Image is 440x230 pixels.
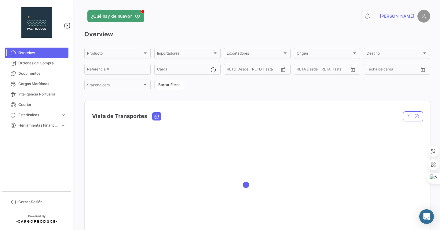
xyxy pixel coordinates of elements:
span: Documentos [18,71,66,76]
span: Exportadores [227,52,282,56]
span: Herramientas Financieras [18,123,58,128]
span: Órdenes de Compra [18,60,66,66]
a: Overview [5,48,68,58]
span: [PERSON_NAME] [380,13,414,19]
span: Estadísticas [18,112,58,118]
h4: Vista de Transportes [92,112,147,120]
h3: Overview [84,30,430,38]
a: Cargas Marítimas [5,79,68,89]
input: Hasta [382,68,407,72]
span: expand_more [61,112,66,118]
button: Borrar filtros [154,80,184,90]
a: Documentos [5,68,68,79]
input: Desde [367,68,378,72]
span: Overview [18,50,66,56]
button: Open calendar [279,65,288,74]
input: Hasta [242,68,267,72]
span: Origen [297,52,352,56]
span: Stakeholders [87,84,142,88]
input: Hasta [312,68,337,72]
button: ¿Qué hay de nuevo? [87,10,144,22]
a: Órdenes de Compra [5,58,68,68]
input: Desde [297,68,308,72]
img: 47d2737c-ca64-4be4-8c0e-90a095a31fb8.jpg [21,7,52,38]
span: Cerrar Sesión [18,199,66,205]
input: Desde [227,68,238,72]
span: ¿Qué hay de nuevo? [91,13,132,19]
span: Producto [87,52,142,56]
div: Abrir Intercom Messenger [419,209,434,224]
a: Courier [5,99,68,110]
button: Open calendar [348,65,358,74]
span: expand_more [61,123,66,128]
span: Importadores [157,52,212,56]
span: Cargas Marítimas [18,81,66,87]
button: Ocean [152,113,161,120]
a: Inteligencia Portuaria [5,89,68,99]
span: Destino [367,52,422,56]
span: Inteligencia Portuaria [18,92,66,97]
img: placeholder-user.png [417,10,430,23]
span: Courier [18,102,66,107]
button: Open calendar [418,65,427,74]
